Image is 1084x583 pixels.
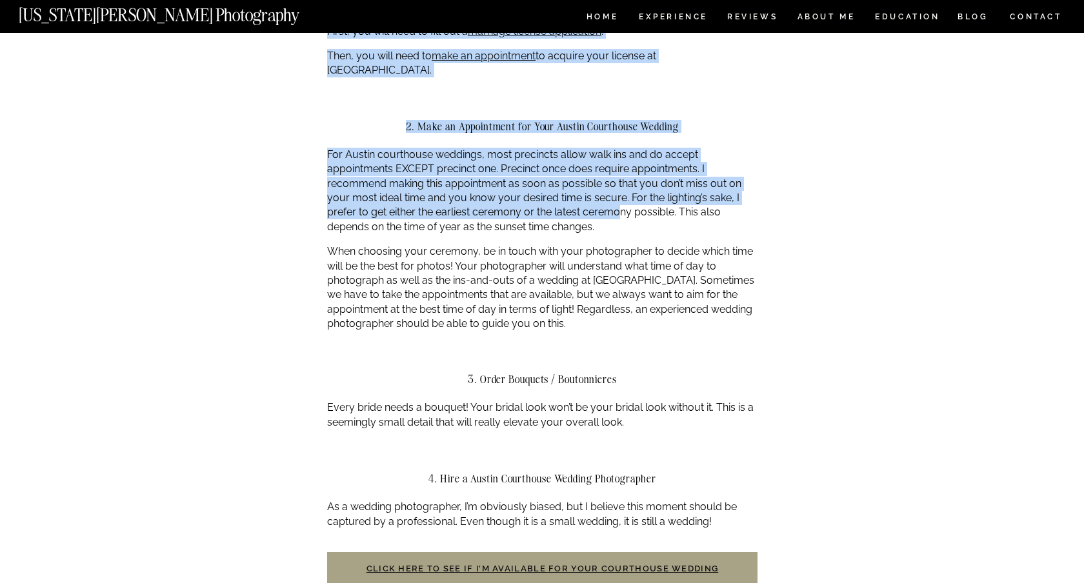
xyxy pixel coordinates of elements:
h2: 4. Hire a Austin Courthouse Wedding Photographer [327,473,758,484]
a: EDUCATION [874,13,941,24]
h2: 3. Order Bouquets / Boutonnieres [327,373,758,385]
p: First, you will need to fill out a . [327,25,758,39]
p: As a wedding photographer, I’m obviously biased, but I believe this moment should be captured by ... [327,500,758,529]
h2: 2. Make an Appointment for Your Austin Courthouse Wedding [327,121,758,132]
a: marriage license application [468,25,601,37]
a: CONTACT [1009,10,1063,24]
p: For Austin courthouse weddings, most precincts allow walk ins and do accept appointments EXCEPT p... [327,148,758,234]
p: Every bride needs a bouquet! Your bridal look won’t be your bridal look without it. This is a see... [327,400,758,430]
a: BLOG [958,13,989,24]
p: Then, you will need to to acquire your license at [GEOGRAPHIC_DATA]. [327,49,758,78]
a: REVIEWS [727,13,776,24]
a: make an appointment [432,50,536,62]
a: ABOUT ME [797,13,856,24]
a: HOME [584,13,621,24]
a: [US_STATE][PERSON_NAME] Photography [19,6,343,17]
p: When choosing your ceremony, be in touch with your photographer to decide which time will be the ... [327,244,758,331]
a: Experience [639,13,707,24]
a: Click here to see if I’m available for your courthouse wedding [366,564,719,573]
